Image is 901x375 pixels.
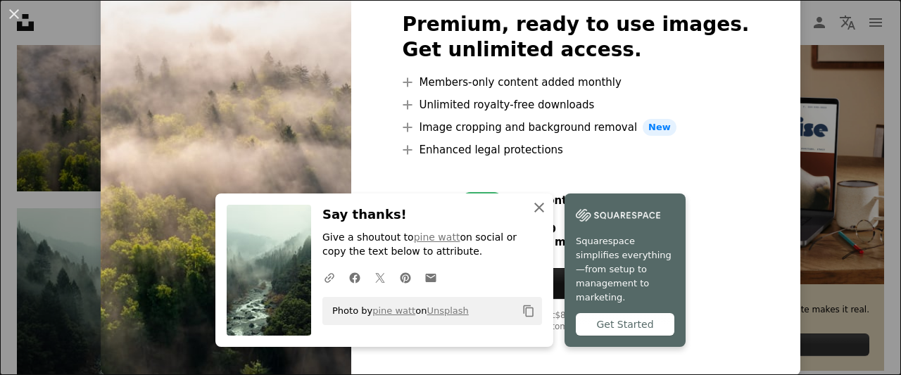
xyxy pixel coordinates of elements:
[414,231,460,243] a: pine watt
[576,234,674,305] span: Squarespace simplifies everything—from setup to management to marketing.
[402,74,749,91] li: Members-only content added monthly
[325,300,469,322] span: Photo by on
[342,263,367,291] a: Share on Facebook
[576,313,674,336] div: Get Started
[462,192,503,209] div: 65% off
[402,12,749,63] h2: Premium, ready to use images. Get unlimited access.
[565,193,686,347] a: Squarespace simplifies everything—from setup to management to marketing.Get Started
[402,119,749,136] li: Image cropping and background removal
[372,305,415,316] a: pine watt
[536,192,585,209] div: monthly
[517,299,541,323] button: Copy to clipboard
[643,119,676,136] span: New
[576,205,660,226] img: file-1747939142011-51e5cc87e3c9
[402,96,749,113] li: Unlimited royalty-free downloads
[393,263,418,291] a: Share on Pinterest
[419,192,455,209] div: yearly
[402,141,749,158] li: Enhanced legal protections
[322,231,542,259] p: Give a shoutout to on social or copy the text below to attribute.
[427,305,468,316] a: Unsplash
[322,205,542,225] h3: Say thanks!
[418,263,443,291] a: Share over email
[367,263,393,291] a: Share on Twitter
